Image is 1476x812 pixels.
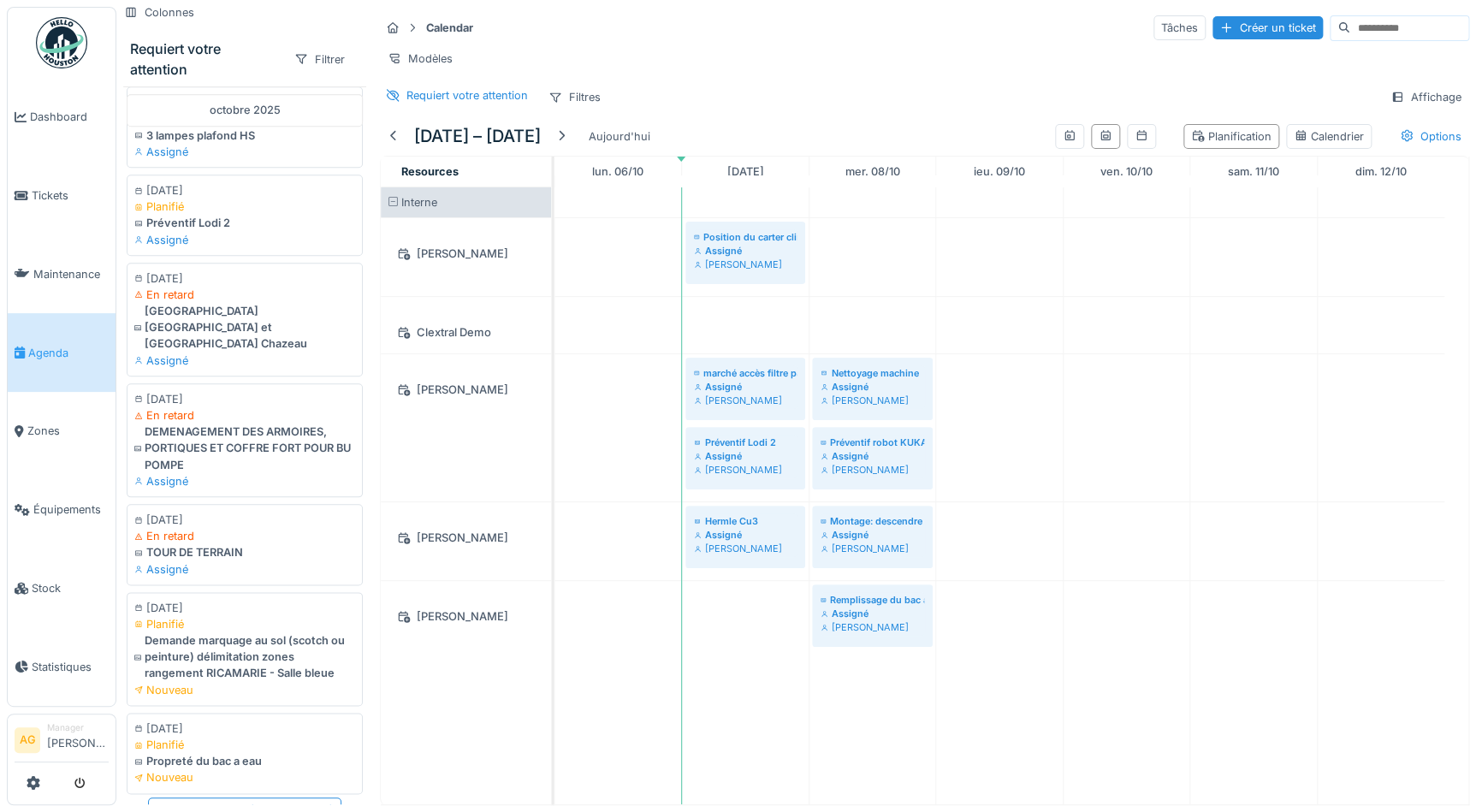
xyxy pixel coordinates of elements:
h5: [DATE] – [DATE] [414,126,541,146]
div: marché accès filtre papier [694,366,797,380]
div: Nouveau [134,769,355,785]
div: Assigné [694,449,797,463]
div: Assigné [134,353,355,369]
div: Hermle Cu3 [694,514,797,528]
div: [PERSON_NAME] [821,542,924,555]
div: Planification [1191,128,1271,145]
div: Assigné [694,528,797,542]
div: Assigné [134,144,355,160]
div: [DATE] [134,270,355,287]
div: Affichage [1383,85,1469,110]
a: AG Manager[PERSON_NAME] [15,721,109,762]
div: [PERSON_NAME] [391,606,541,627]
img: Badge_color-CXgf-gQk.svg [36,17,87,68]
div: [PERSON_NAME] [694,394,797,407]
strong: Calendar [419,20,480,36]
a: 11 octobre 2025 [1224,160,1283,183]
div: Assigné [134,232,355,248]
div: Propreté du bac a eau [134,753,355,769]
div: Préventif robot KUKA [821,436,924,449]
div: En retard [134,287,355,303]
div: Requiert votre attention [406,87,528,104]
div: Nouveau [134,682,355,698]
div: Préventif Lodi 2 [694,436,797,449]
div: Calendrier [1294,128,1364,145]
div: Filtrer [287,47,353,72]
div: Assigné [134,561,355,578]
div: Créer un ticket [1212,16,1323,39]
div: DEMENAGEMENT DES ARMOIRES, PORTIQUES ET COFFRE FORT POUR BU POMPE [134,424,355,473]
span: Maintenance [33,266,109,282]
div: [PERSON_NAME] [391,527,541,548]
div: En retard [134,528,355,544]
a: 8 octobre 2025 [840,160,904,183]
div: [PERSON_NAME] [391,243,541,264]
div: [PERSON_NAME] [694,542,797,555]
div: Manager [47,721,109,734]
span: Agenda [28,345,109,361]
a: Tickets [8,157,116,235]
div: [PERSON_NAME] [694,258,797,271]
div: Assigné [694,380,797,394]
div: Filtres [541,85,608,110]
div: Tâches [1153,15,1206,40]
li: AG [15,727,40,753]
span: Tickets [32,187,109,204]
span: Resources [401,165,459,178]
a: Équipements [8,471,116,549]
div: [PERSON_NAME] [694,463,797,477]
div: Demande marquage au sol (scotch ou peinture) délimitation zones rangement RICAMARIE - Salle bleue [134,632,355,682]
div: Aujourd'hui [582,125,657,148]
a: Statistiques [8,627,116,706]
div: 3 lampes plafond HS [134,127,355,144]
a: 9 octobre 2025 [969,160,1029,183]
div: Requiert votre attention [130,39,280,80]
div: Position du carter clim mal repositionner [694,230,797,244]
a: Zones [8,392,116,471]
div: [DATE] [134,512,355,528]
div: Assigné [821,528,924,542]
div: Planifié [134,737,355,753]
li: [PERSON_NAME] [47,721,109,758]
div: Modèles [380,46,460,71]
a: Dashboard [8,78,116,157]
div: Préventif Lodi 2 [134,215,355,231]
div: Options [1392,124,1469,149]
span: Dashboard [30,109,109,125]
div: Assigné [821,380,924,394]
div: [PERSON_NAME] [821,620,924,634]
div: Planifié [134,199,355,215]
div: Assigné [134,473,355,489]
div: Assigné [821,607,924,620]
div: En retard [134,407,355,424]
a: 10 octobre 2025 [1096,160,1157,183]
div: [PERSON_NAME] [821,394,924,407]
a: 12 octobre 2025 [1351,160,1411,183]
div: [PERSON_NAME] [391,379,541,400]
span: Stock [32,580,109,596]
a: Stock [8,549,116,628]
span: Zones [27,423,109,439]
div: Remplissage du bac a eau [821,593,924,607]
div: [DATE] [134,600,355,616]
div: Montage: descendre l'ancien compresseur Soudure [821,514,924,528]
div: Clextral Demo [391,322,541,343]
div: [PERSON_NAME] [821,463,924,477]
div: [GEOGRAPHIC_DATA] [GEOGRAPHIC_DATA] et [GEOGRAPHIC_DATA] Chazeau [134,303,355,353]
div: octobre 2025 [127,94,363,126]
a: Agenda [8,313,116,392]
div: Nettoyage machine [821,366,924,380]
div: Planifié [134,616,355,632]
div: Assigné [821,449,924,463]
span: Statistiques [32,659,109,675]
span: Interne [401,196,437,209]
div: TOUR DE TERRAIN [134,544,355,560]
a: Maintenance [8,235,116,314]
span: Équipements [33,501,109,518]
div: [DATE] [134,182,355,199]
a: 6 octobre 2025 [588,160,648,183]
a: 7 octobre 2025 [722,160,768,183]
div: [DATE] [134,720,355,737]
div: Assigné [694,244,797,258]
div: [DATE] [134,391,355,407]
